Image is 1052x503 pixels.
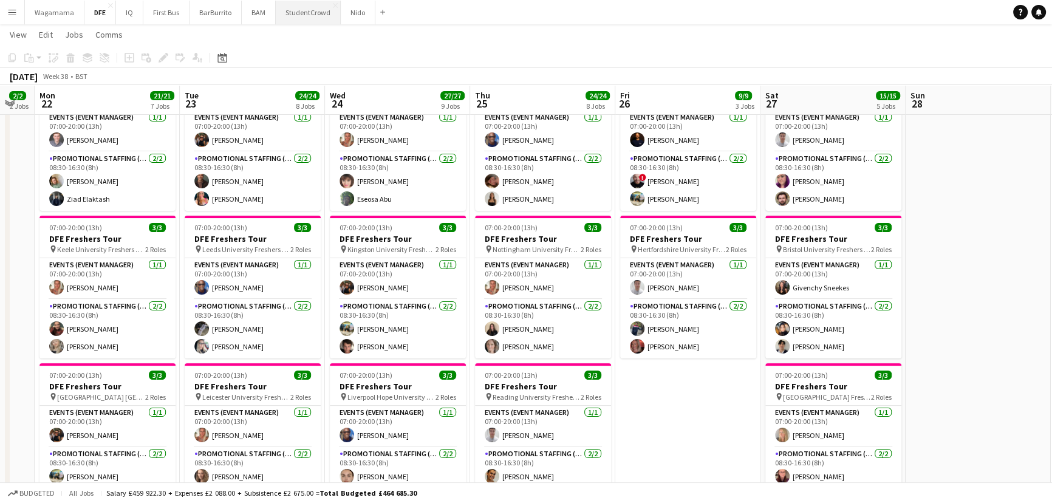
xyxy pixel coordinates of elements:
app-card-role: Events (Event Manager)1/107:00-20:00 (13h)[PERSON_NAME] [620,111,756,152]
button: Budgeted [6,487,56,500]
app-card-role: Events (Event Manager)1/107:00-20:00 (13h)[PERSON_NAME] [765,406,901,447]
span: All jobs [67,488,96,498]
h3: DFE Freshers Tour [39,381,176,392]
app-card-role: Promotional Staffing (Brand Ambassadors)2/208:30-16:30 (8h)[PERSON_NAME][PERSON_NAME] [39,299,176,358]
div: 5 Jobs [876,101,900,111]
app-card-role: Events (Event Manager)1/107:00-20:00 (13h)[PERSON_NAME] [39,111,176,152]
span: Kingston University Freshers Fair [347,245,435,254]
span: 07:00-20:00 (13h) [194,223,247,232]
span: View [10,29,27,40]
span: 2 Roles [290,245,311,254]
app-job-card: 07:00-20:00 (13h)3/3DFE Freshers Tour Goldsmiths College Freshers Fair2 RolesEvents (Event Manage... [620,68,756,211]
app-card-role: Promotional Staffing (Brand Ambassadors)2/208:30-16:30 (8h)[PERSON_NAME]Ziad Elaktash [39,152,176,211]
div: 9 Jobs [441,101,464,111]
app-job-card: 07:00-20:00 (13h)3/3DFE Freshers Tour Huddersfield University Freshers Fair2 RolesEvents (Event M... [39,68,176,211]
span: 3/3 [584,371,601,380]
app-card-role: Promotional Staffing (Brand Ambassadors)2/208:30-16:30 (8h)[PERSON_NAME][PERSON_NAME] [620,299,756,358]
span: 3/3 [149,371,166,380]
h3: DFE Freshers Tour [330,233,466,244]
span: 3/3 [439,223,456,232]
span: Comms [95,29,123,40]
app-card-role: Promotional Staffing (Brand Ambassadors)2/208:30-16:30 (8h)[PERSON_NAME][PERSON_NAME] [330,299,466,358]
app-card-role: Promotional Staffing (Brand Ambassadors)2/208:30-16:30 (8h)[PERSON_NAME][PERSON_NAME] [475,299,611,358]
span: Hertfordshire University Freshers Fair [638,245,726,254]
app-job-card: 07:00-20:00 (13h)3/3DFE Freshers Tour Bournemouth University Freshers Fair2 RolesEvents (Event Ma... [765,68,901,211]
span: Liverpool Hope University Freshers Fair [347,392,435,402]
span: 07:00-20:00 (13h) [630,223,683,232]
span: Reading University Freshers Fair [493,392,581,402]
span: Fri [620,90,630,101]
app-job-card: 07:00-20:00 (13h)3/3DFE Freshers Tour Nottingham University Freshers Fair2 RolesEvents (Event Man... [475,216,611,358]
button: BarBurrito [190,1,242,24]
span: 3/3 [729,223,746,232]
app-card-role: Events (Event Manager)1/107:00-20:00 (13h)[PERSON_NAME] [475,258,611,299]
span: 22 [38,97,55,111]
span: Total Budgeted £464 685.30 [319,488,417,498]
span: 2 Roles [435,245,456,254]
h3: DFE Freshers Tour [765,233,901,244]
h3: DFE Freshers Tour [765,381,901,392]
span: 3/3 [149,223,166,232]
span: Week 38 [40,72,70,81]
app-job-card: 07:00-20:00 (13h)3/3DFE Freshers Tour Hertfordshire University Freshers Fair2 RolesEvents (Event ... [620,216,756,358]
span: 24/24 [295,91,319,100]
span: 2 Roles [871,245,892,254]
span: Jobs [65,29,83,40]
div: BST [75,72,87,81]
app-card-role: Events (Event Manager)1/107:00-20:00 (13h)[PERSON_NAME] [620,258,756,299]
button: Nido [341,1,375,24]
div: 2 Jobs [10,101,29,111]
app-job-card: 07:00-20:00 (13h)3/3DFE Freshers Tour Leeds University Freshers Fair2 RolesEvents (Event Manager)... [185,216,321,358]
span: 07:00-20:00 (13h) [775,223,828,232]
span: Nottingham University Freshers Fair [493,245,581,254]
span: [GEOGRAPHIC_DATA] Freshers Fair [783,392,871,402]
button: First Bus [143,1,190,24]
span: ! [639,174,646,181]
span: Tue [185,90,199,101]
span: Keele University Freshers Fair [57,245,145,254]
span: 27/27 [440,91,465,100]
span: 26 [618,97,630,111]
span: 07:00-20:00 (13h) [485,371,538,380]
span: 24/24 [586,91,610,100]
app-job-card: 07:00-20:00 (13h)3/3DFE Freshers Tour Northampton University Freshers Fair2 RolesEvents (Event Ma... [475,68,611,211]
app-card-role: Promotional Staffing (Brand Ambassadors)2/208:30-16:30 (8h)[PERSON_NAME]Eseosa Abu [330,152,466,211]
span: 24 [328,97,346,111]
h3: DFE Freshers Tour [39,233,176,244]
span: 21/21 [150,91,174,100]
app-job-card: 07:00-20:00 (13h)3/3DFE Freshers Tour De Montfort University Freshers Fair2 RolesEvents (Event Ma... [330,68,466,211]
app-card-role: Events (Event Manager)1/107:00-20:00 (13h)[PERSON_NAME] [765,111,901,152]
div: 07:00-20:00 (13h)3/3DFE Freshers Tour Brunel University Freshers Fair2 RolesEvents (Event Manager... [185,68,321,211]
div: 3 Jobs [736,101,754,111]
div: Salary £459 922.30 + Expenses £2 088.00 + Subsistence £2 675.00 = [106,488,417,498]
span: 23 [183,97,199,111]
span: Leicester University Freshers Fair [202,392,290,402]
span: Mon [39,90,55,101]
span: 2/2 [9,91,26,100]
app-job-card: 07:00-20:00 (13h)3/3DFE Freshers Tour Kingston University Freshers Fair2 RolesEvents (Event Manag... [330,216,466,358]
div: 8 Jobs [586,101,609,111]
span: Budgeted [19,489,55,498]
span: 3/3 [875,371,892,380]
div: 8 Jobs [296,101,319,111]
h3: DFE Freshers Tour [185,233,321,244]
h3: DFE Freshers Tour [620,233,756,244]
app-card-role: Events (Event Manager)1/107:00-20:00 (13h)[PERSON_NAME] [185,111,321,152]
span: 27 [763,97,779,111]
app-card-role: Events (Event Manager)1/107:00-20:00 (13h)Givenchy Sneekes [765,258,901,299]
span: 07:00-20:00 (13h) [340,223,392,232]
span: 28 [909,97,925,111]
app-job-card: 07:00-20:00 (13h)3/3DFE Freshers Tour Keele University Freshers Fair2 RolesEvents (Event Manager)... [39,216,176,358]
span: 2 Roles [145,245,166,254]
span: 25 [473,97,490,111]
span: 3/3 [875,223,892,232]
app-card-role: Events (Event Manager)1/107:00-20:00 (13h)[PERSON_NAME] [185,258,321,299]
app-card-role: Events (Event Manager)1/107:00-20:00 (13h)[PERSON_NAME] [39,406,176,447]
app-card-role: Promotional Staffing (Brand Ambassadors)2/208:30-16:30 (8h)[PERSON_NAME][PERSON_NAME] [185,299,321,358]
a: Comms [91,27,128,43]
